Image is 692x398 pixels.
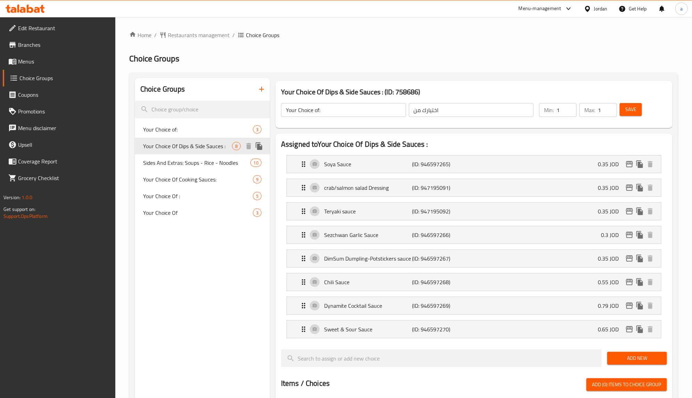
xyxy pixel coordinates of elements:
a: Menus [3,53,116,70]
div: Your Choice Of :5 [135,188,270,204]
a: Promotions [3,103,116,120]
button: duplicate [635,183,645,193]
li: / [154,31,157,39]
button: edit [624,324,635,335]
span: Sides And Extras: Soups - Rice - Noodles [143,159,250,167]
span: Your Choice of: [143,125,253,134]
button: duplicate [635,300,645,311]
div: Expand [287,321,661,338]
button: duplicate [635,277,645,287]
button: duplicate [635,206,645,217]
nav: breadcrumb [129,31,678,39]
li: Expand [281,223,667,247]
button: edit [624,159,635,169]
div: Your Choice Of3 [135,204,270,221]
p: Teryaki sauce [324,207,412,215]
button: Add (0) items to choice group [586,378,667,391]
button: duplicate [254,141,264,151]
div: Choices [232,142,241,150]
div: Choices [253,192,262,200]
a: Choice Groups [3,70,116,86]
span: Add (0) items to choice group [592,380,661,389]
a: Coverage Report [3,153,116,170]
span: Save [625,105,636,114]
p: 0.35 JOD [598,207,624,215]
p: DimSum Dumpling-Potstickers sauce [324,254,412,263]
span: a [680,5,683,12]
button: duplicate [635,324,645,335]
a: Branches [3,36,116,53]
div: Choices [250,159,262,167]
span: Your Choice Of : [143,192,253,200]
div: Jordan [594,5,608,12]
button: delete [645,300,656,311]
p: 0.35 JOD [598,160,624,168]
p: Dynamite Cocktail Sauce [324,302,412,310]
div: Choices [253,125,262,134]
a: Edit Restaurant [3,20,116,36]
p: 0.79 JOD [598,302,624,310]
div: Expand [287,226,661,244]
button: delete [244,141,254,151]
a: Upsell [3,136,116,153]
p: (ID: 946597266) [412,231,471,239]
p: crab/salmon salad Dressing [324,184,412,192]
p: Chili Sauce [324,278,412,286]
span: Your Choice Of Dips & Side Sauces : [143,142,232,150]
li: Expand [281,270,667,294]
div: Sides And Extras: Soups - Rice - Noodles10 [135,154,270,171]
li: Expand [281,294,667,317]
button: edit [624,230,635,240]
div: Expand [287,179,661,196]
p: 0.65 JOD [598,325,624,333]
button: delete [645,253,656,264]
div: Menu-management [519,5,561,13]
button: delete [645,277,656,287]
div: Your Choice Of Cooking Sauces:9 [135,171,270,188]
p: (ID: 946597267) [412,254,471,263]
span: Menus [18,57,110,66]
button: edit [624,183,635,193]
span: Choice Groups [129,51,179,66]
button: delete [645,324,656,335]
span: Your Choice Of Cooking Sauces: [143,175,253,184]
li: Expand [281,152,667,176]
a: Grocery Checklist [3,170,116,186]
button: Add New [607,352,667,365]
button: edit [624,206,635,217]
button: delete [645,183,656,193]
div: Expand [287,250,661,267]
span: 3 [253,126,261,133]
li: Expand [281,200,667,223]
p: (ID: 946597265) [412,160,471,168]
button: duplicate [635,159,645,169]
span: 1.0.0 [22,193,32,202]
p: (ID: 946597270) [412,325,471,333]
div: Your Choice Of Dips & Side Sauces :8deleteduplicate [135,138,270,154]
span: 9 [253,176,261,183]
span: Grocery Checklist [18,174,110,182]
p: 0.55 JOD [598,278,624,286]
h2: Assigned to Your Choice Of Dips & Side Sauces : [281,139,667,150]
p: 0.35 JOD [598,254,624,263]
div: Choices [253,175,262,184]
span: Get support on: [3,205,35,214]
span: Coupons [18,91,110,99]
p: Max: [584,106,595,114]
li: Expand [281,317,667,341]
span: Restaurants management [168,31,230,39]
h2: Choice Groups [140,84,185,94]
button: delete [645,230,656,240]
span: 8 [232,143,240,150]
span: Promotions [18,107,110,116]
span: Edit Restaurant [18,24,110,32]
a: Coupons [3,86,116,103]
span: 5 [253,193,261,200]
button: Save [620,103,642,116]
p: Min: [544,106,554,114]
span: Add New [613,354,661,363]
li: / [232,31,235,39]
p: (ID: 947195091) [412,184,471,192]
li: Expand [281,176,667,200]
span: Version: [3,193,20,202]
